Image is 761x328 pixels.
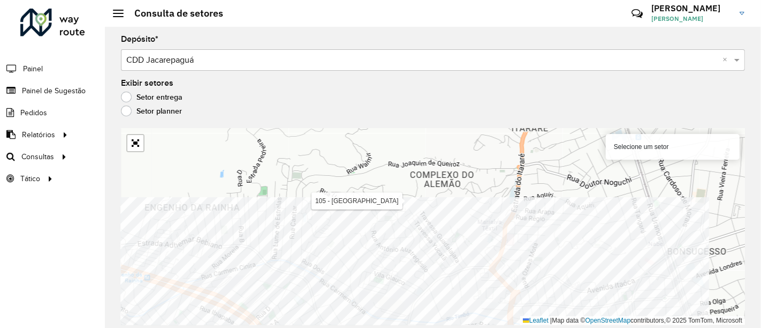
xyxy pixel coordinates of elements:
div: Map data © contributors,© 2025 TomTom, Microsoft [520,316,745,325]
span: Consultas [21,151,54,162]
a: OpenStreetMap [585,317,631,324]
span: Pedidos [20,107,47,118]
span: [PERSON_NAME] [651,14,732,24]
label: Setor entrega [121,92,182,102]
a: Contato Rápido [626,2,649,25]
span: | [550,317,552,324]
div: Selecione um setor [606,134,740,160]
span: Painel de Sugestão [22,85,86,96]
span: Painel [23,63,43,74]
label: Depósito [121,33,158,46]
span: Clear all [722,54,732,66]
h3: [PERSON_NAME] [651,3,732,13]
h2: Consulta de setores [124,8,223,19]
span: Tático [20,173,40,184]
label: Exibir setores [121,77,173,90]
a: Abrir mapa em tela cheia [127,135,143,151]
label: Setor planner [121,106,182,116]
a: Leaflet [523,317,549,324]
span: Relatórios [22,129,55,140]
